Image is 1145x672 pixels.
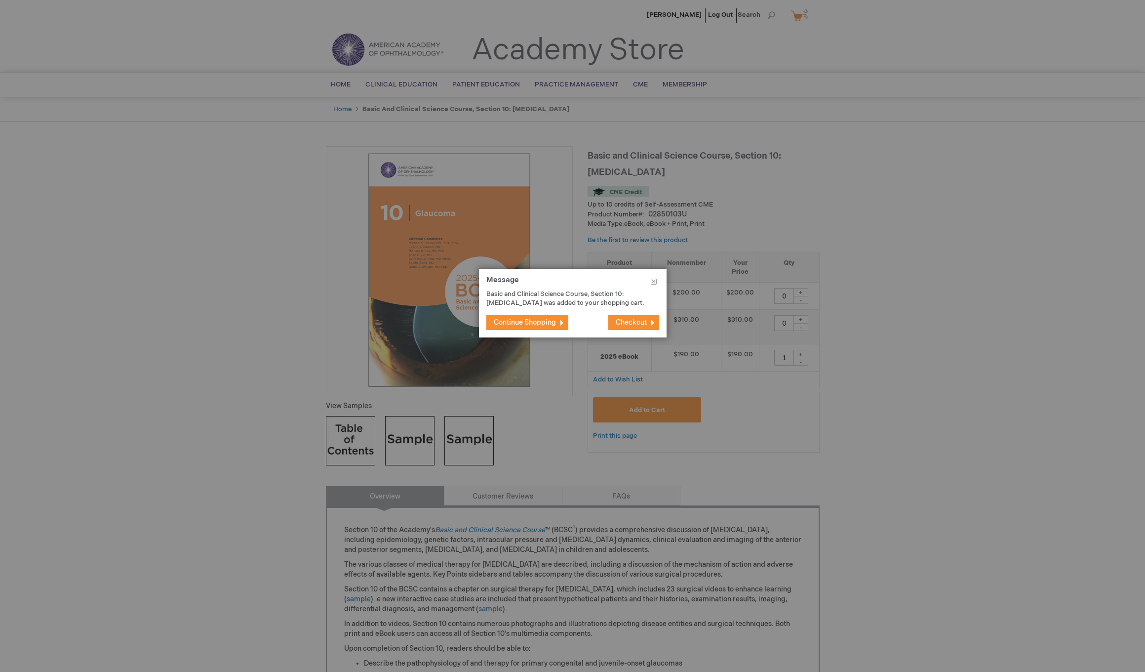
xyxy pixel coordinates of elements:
p: Basic and Clinical Science Course, Section 10: [MEDICAL_DATA] was added to your shopping cart. [486,290,644,308]
span: Continue Shopping [494,318,556,327]
button: Checkout [608,315,659,330]
span: Checkout [616,318,647,327]
button: Continue Shopping [486,315,568,330]
h1: Message [486,276,659,290]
